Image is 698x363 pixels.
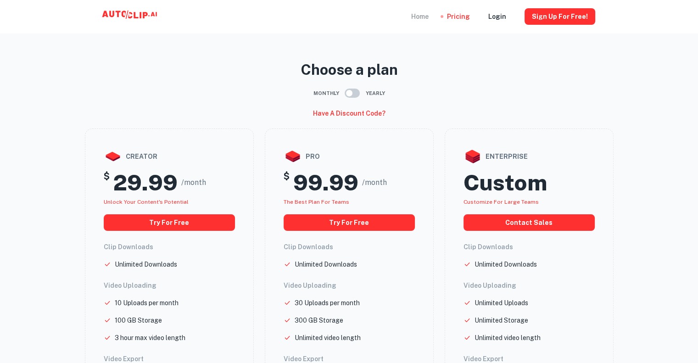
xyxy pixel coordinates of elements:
[284,214,415,231] button: Try for free
[463,199,539,205] span: Customize for large teams
[104,199,189,205] span: Unlock your Content's potential
[115,315,162,325] p: 100 GB Storage
[313,89,339,97] span: Monthly
[284,199,349,205] span: The best plan for teams
[475,259,537,269] p: Unlimited Downloads
[463,214,595,231] button: Contact Sales
[525,8,595,25] button: Sign Up for free!
[362,177,387,188] span: /month
[115,259,177,269] p: Unlimited Downloads
[104,147,235,166] div: creator
[115,333,185,343] p: 3 hour max video length
[104,242,235,252] h6: Clip Downloads
[113,169,178,196] h2: 29.99
[181,177,206,188] span: /month
[295,259,357,269] p: Unlimited Downloads
[366,89,385,97] span: Yearly
[295,298,360,308] p: 30 Uploads per month
[313,108,385,118] h6: Have a discount code?
[295,333,361,343] p: Unlimited video length
[309,106,389,121] button: Have a discount code?
[463,147,595,166] div: enterprise
[463,280,595,290] h6: Video Uploading
[463,242,595,252] h6: Clip Downloads
[475,333,541,343] p: Unlimited video length
[295,315,343,325] p: 300 GB Storage
[115,298,179,308] p: 10 Uploads per month
[284,242,415,252] h6: Clip Downloads
[284,280,415,290] h6: Video Uploading
[475,315,528,325] p: Unlimited Storage
[104,280,235,290] h6: Video Uploading
[104,169,110,196] h5: $
[463,169,547,196] h2: Custom
[104,214,235,231] button: Try for free
[475,298,528,308] p: Unlimited Uploads
[293,169,358,196] h2: 99.99
[284,169,290,196] h5: $
[85,59,614,81] p: Choose a plan
[284,147,415,166] div: pro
